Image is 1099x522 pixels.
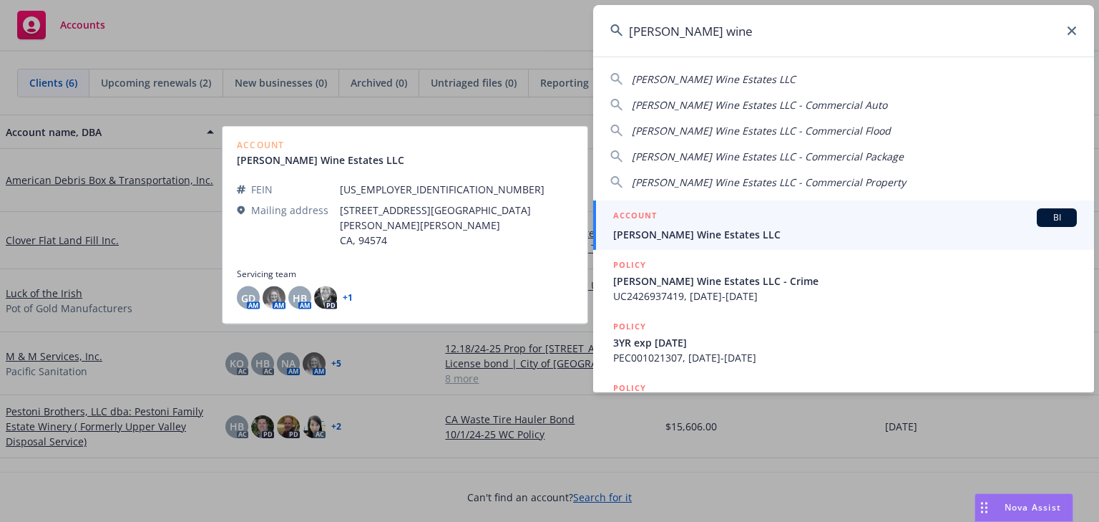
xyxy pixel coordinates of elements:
[613,227,1077,242] span: [PERSON_NAME] Wine Estates LLC
[593,373,1094,435] a: POLICY
[613,350,1077,365] span: PEC001021307, [DATE]-[DATE]
[593,200,1094,250] a: ACCOUNTBI[PERSON_NAME] Wine Estates LLC
[593,5,1094,57] input: Search...
[613,289,1077,304] span: UC2426937419, [DATE]-[DATE]
[593,311,1094,373] a: POLICY3YR exp [DATE]PEC001021307, [DATE]-[DATE]
[632,150,904,163] span: [PERSON_NAME] Wine Estates LLC - Commercial Package
[613,381,646,395] h5: POLICY
[1042,211,1071,224] span: BI
[975,494,993,521] div: Drag to move
[613,335,1077,350] span: 3YR exp [DATE]
[632,175,906,189] span: [PERSON_NAME] Wine Estates LLC - Commercial Property
[975,493,1073,522] button: Nova Assist
[1005,501,1061,513] span: Nova Assist
[613,274,1077,289] span: [PERSON_NAME] Wine Estates LLC - Crime
[613,258,646,272] h5: POLICY
[632,124,891,137] span: [PERSON_NAME] Wine Estates LLC - Commercial Flood
[632,98,887,112] span: [PERSON_NAME] Wine Estates LLC - Commercial Auto
[632,72,796,86] span: [PERSON_NAME] Wine Estates LLC
[593,250,1094,311] a: POLICY[PERSON_NAME] Wine Estates LLC - CrimeUC2426937419, [DATE]-[DATE]
[613,208,657,226] h5: ACCOUNT
[613,319,646,334] h5: POLICY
